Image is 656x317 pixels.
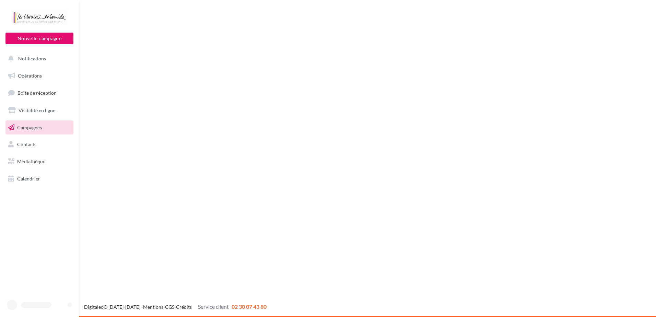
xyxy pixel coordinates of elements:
[4,154,75,169] a: Médiathèque
[84,304,104,310] a: Digitaleo
[4,51,72,66] button: Notifications
[4,69,75,83] a: Opérations
[4,85,75,100] a: Boîte de réception
[176,304,192,310] a: Crédits
[18,73,42,79] span: Opérations
[5,33,73,44] button: Nouvelle campagne
[17,141,36,147] span: Contacts
[4,120,75,135] a: Campagnes
[19,107,55,113] span: Visibilité en ligne
[232,303,267,310] span: 02 30 07 43 80
[17,124,42,130] span: Campagnes
[198,303,229,310] span: Service client
[17,90,57,96] span: Boîte de réception
[17,158,45,164] span: Médiathèque
[4,137,75,152] a: Contacts
[18,56,46,61] span: Notifications
[165,304,174,310] a: CGS
[17,176,40,181] span: Calendrier
[84,304,267,310] span: © [DATE]-[DATE] - - -
[4,103,75,118] a: Visibilité en ligne
[143,304,163,310] a: Mentions
[4,172,75,186] a: Calendrier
